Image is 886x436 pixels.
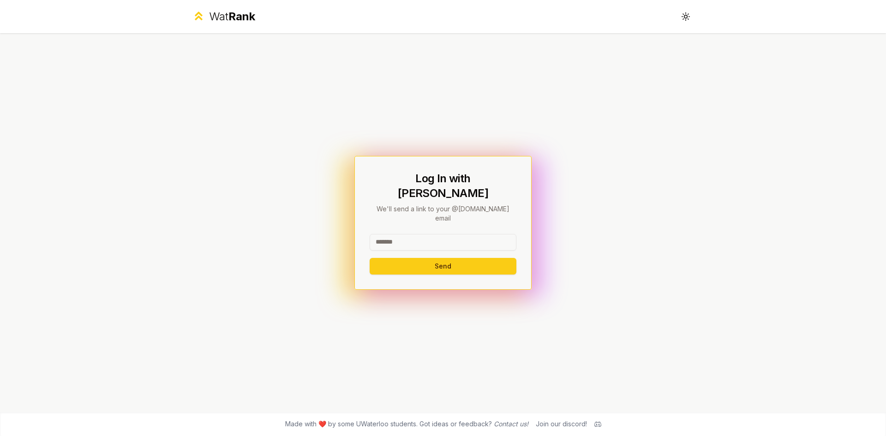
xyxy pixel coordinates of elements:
[209,9,255,24] div: Wat
[192,9,255,24] a: WatRank
[228,10,255,23] span: Rank
[370,204,516,223] p: We'll send a link to your @[DOMAIN_NAME] email
[370,171,516,201] h1: Log In with [PERSON_NAME]
[285,419,528,429] span: Made with ❤️ by some UWaterloo students. Got ideas or feedback?
[370,258,516,275] button: Send
[536,419,587,429] div: Join our discord!
[494,420,528,428] a: Contact us!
